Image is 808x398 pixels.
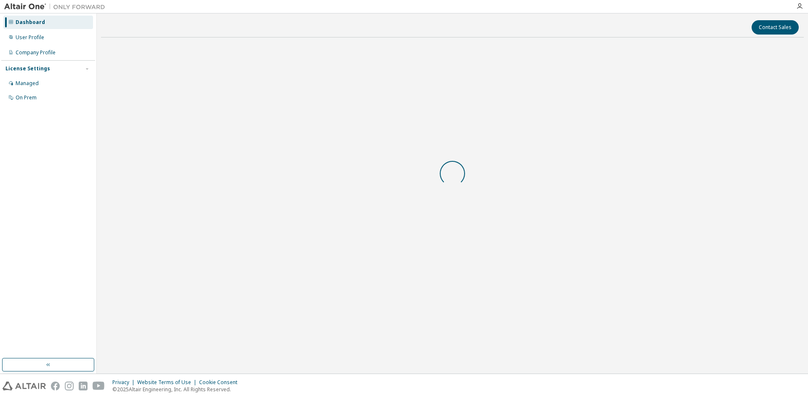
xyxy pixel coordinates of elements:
img: facebook.svg [51,382,60,390]
div: On Prem [16,94,37,101]
div: License Settings [5,65,50,72]
div: User Profile [16,34,44,41]
img: altair_logo.svg [3,382,46,390]
button: Contact Sales [752,20,799,35]
p: © 2025 Altair Engineering, Inc. All Rights Reserved. [112,386,242,393]
img: Altair One [4,3,109,11]
img: youtube.svg [93,382,105,390]
div: Company Profile [16,49,56,56]
div: Dashboard [16,19,45,26]
div: Privacy [112,379,137,386]
div: Managed [16,80,39,87]
div: Website Terms of Use [137,379,199,386]
img: linkedin.svg [79,382,88,390]
img: instagram.svg [65,382,74,390]
div: Cookie Consent [199,379,242,386]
